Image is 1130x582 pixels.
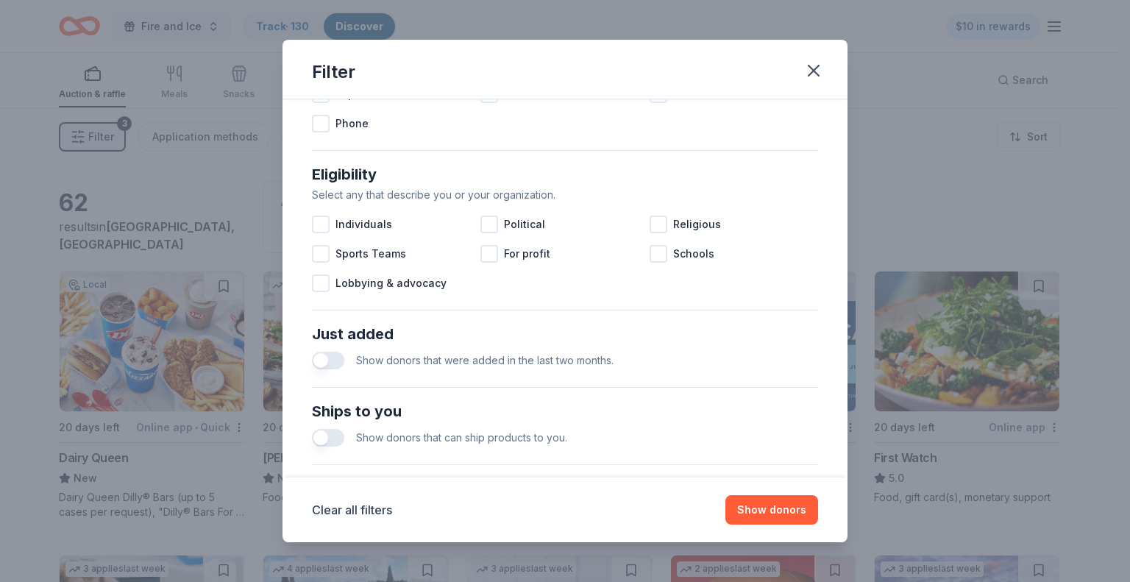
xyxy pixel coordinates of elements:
button: Show donors [725,495,818,525]
span: Individuals [335,216,392,233]
span: Show donors that can ship products to you. [356,431,567,444]
span: Sports Teams [335,245,406,263]
span: Political [504,216,545,233]
div: Select any that describe you or your organization. [312,186,818,204]
span: Phone [335,115,369,132]
div: Eligibility [312,163,818,186]
span: Schools [673,245,714,263]
span: Religious [673,216,721,233]
span: Lobbying & advocacy [335,274,447,292]
div: Ships to you [312,400,818,423]
span: For profit [504,245,550,263]
div: Virtual events [312,477,818,500]
button: Clear all filters [312,501,392,519]
div: Filter [312,60,355,84]
div: Just added [312,322,818,346]
span: Show donors that were added in the last two months. [356,354,614,366]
